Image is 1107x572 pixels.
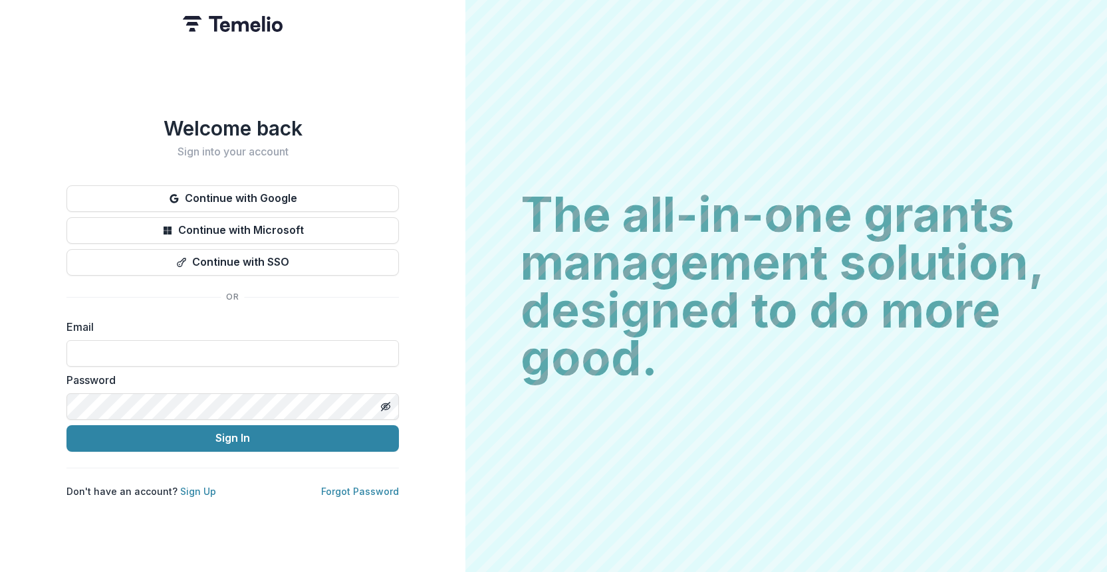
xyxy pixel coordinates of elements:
[66,372,391,388] label: Password
[375,396,396,417] button: Toggle password visibility
[66,145,399,158] h2: Sign into your account
[180,486,216,497] a: Sign Up
[66,249,399,276] button: Continue with SSO
[321,486,399,497] a: Forgot Password
[183,16,283,32] img: Temelio
[66,425,399,452] button: Sign In
[66,185,399,212] button: Continue with Google
[66,116,399,140] h1: Welcome back
[66,484,216,498] p: Don't have an account?
[66,319,391,335] label: Email
[66,217,399,244] button: Continue with Microsoft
